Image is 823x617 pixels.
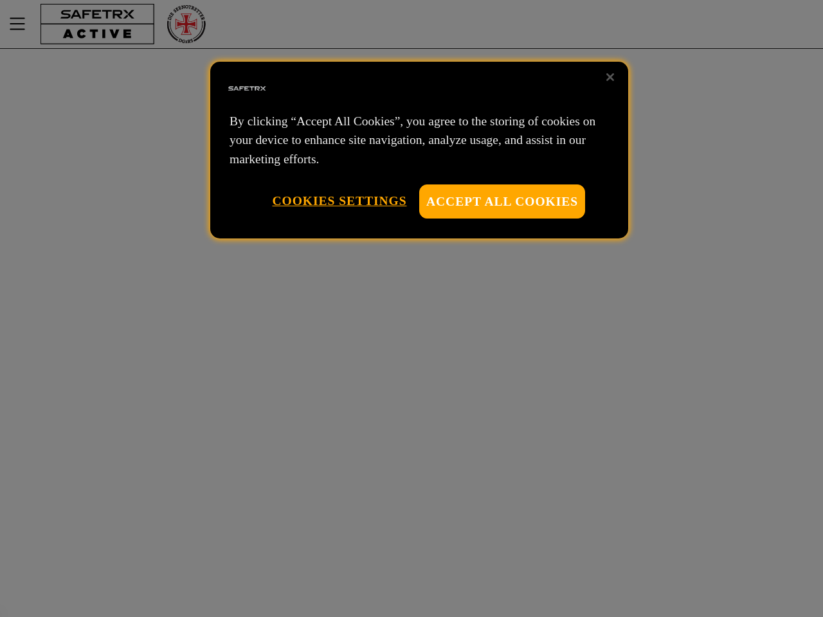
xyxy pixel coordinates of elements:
button: Cookies Settings [272,184,406,217]
button: Close [596,63,624,91]
img: Safe Tracks [226,68,267,109]
p: By clicking “Accept All Cookies”, you agree to the storing of cookies on your device to enhance s... [230,112,609,168]
button: Accept All Cookies [419,184,585,219]
div: Privacy [210,62,628,238]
